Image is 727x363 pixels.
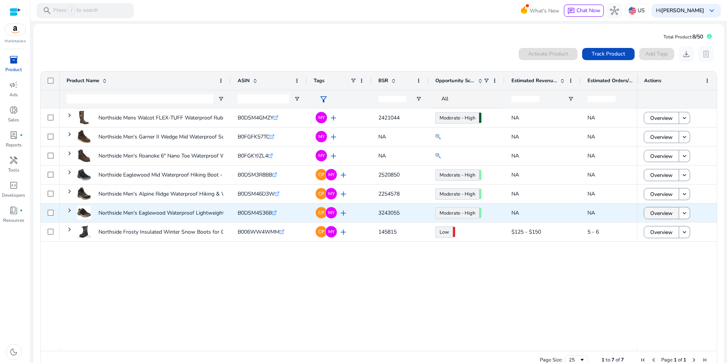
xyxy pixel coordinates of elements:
div: Previous Page [651,357,657,363]
p: Reports [6,142,22,148]
img: 41kvz-XcoQL._AC_US40_.jpg [77,206,91,220]
span: dark_mode [9,347,18,357]
span: 64.43 [479,189,481,199]
span: / [68,6,75,15]
span: 145815 [378,228,397,236]
span: NA [587,114,595,121]
span: CP [318,172,324,177]
span: campaign [9,80,18,89]
span: add [329,132,338,142]
span: Overview [650,110,673,126]
span: NA [511,190,519,197]
span: MY [328,229,335,234]
a: Moderate - High [435,207,479,219]
span: Tags [314,77,324,84]
button: Overview [644,150,679,162]
button: Track Product [582,48,635,60]
p: Northside Men's Eaglewood Waterproof Lightweight Hiking Shoe... [98,205,258,221]
span: NA [511,114,519,121]
p: Northside Men's Roanoke 6" Nano Toe Waterproof Work Boot [98,148,246,164]
span: NA [378,133,386,140]
div: Next Page [691,357,697,363]
button: Open Filter Menu [218,96,224,102]
span: add [339,170,348,180]
span: ASIN [238,77,250,84]
span: fiber_manual_record [20,134,23,137]
span: NA [587,190,595,197]
span: 2254578 [378,190,400,197]
span: add [339,209,348,218]
span: add [339,228,348,237]
div: First Page [640,357,646,363]
span: inventory_2 [9,55,18,64]
mat-icon: keyboard_arrow_down [681,153,688,159]
span: NA [587,171,595,178]
span: NA [511,152,519,159]
p: Resources [3,217,24,224]
p: Northside Eaglewood Mid Waterproof Hiking Boot - Men's Lightweight,... [98,167,273,183]
button: Overview [644,226,679,238]
mat-icon: keyboard_arrow_down [681,134,688,140]
button: Overview [644,188,679,200]
p: Marketplace [5,38,26,44]
span: Overview [650,167,673,183]
p: Hi [656,8,704,13]
span: Estimated Revenue/Day [511,77,557,84]
p: Developers [2,192,25,199]
span: BSR [378,77,388,84]
span: B0DSM4GMZY [238,114,273,121]
span: Overview [650,224,673,240]
img: us.svg [629,7,636,14]
p: Press to search [53,6,98,15]
input: Product Name Filter Input [67,94,213,103]
span: Estimated Orders/Day [587,77,633,84]
p: Northside Frosty Insulated Winter Snow Boots for Girls and Boys... [98,224,259,240]
p: Northside Men's Garner II Wedge Mid Waterproof Soft Toe Work... [98,129,256,145]
p: Northside Mens Walcot FLEX-TUFF Waterproof Rubber Boot- All-Day... [98,110,269,126]
span: B006WW4WMM [238,228,279,236]
img: amazon.svg [5,24,25,35]
a: Low [435,226,453,238]
a: Moderate - High [435,188,479,200]
span: MY [328,172,335,177]
p: US [638,4,645,17]
span: B0FGKYJZL4 [238,152,268,159]
button: Open Filter Menu [568,96,574,102]
span: donut_small [9,105,18,115]
span: 38.59 [453,227,455,237]
span: fiber_manual_record [20,209,23,212]
span: 5 - 6 [587,228,599,236]
button: Open Filter Menu [294,96,300,102]
a: Moderate - High [435,169,479,181]
button: Overview [644,169,679,181]
span: All [441,95,448,102]
button: Overview [644,207,679,219]
span: NA [587,152,595,159]
span: 62.93 [479,170,481,180]
span: B0DSM46D3W [238,190,275,197]
span: MY [328,191,335,196]
span: MY [318,134,325,139]
span: Overview [650,129,673,145]
span: What's New [530,4,559,18]
span: MY [318,115,325,120]
span: 72.75 [479,113,481,123]
span: filter_alt [319,95,328,104]
span: 66.19 [479,208,481,218]
img: 41Ia9eYyo4L._AC_US40_.jpg [77,187,91,201]
span: CP [318,191,324,196]
span: add [329,151,338,161]
span: B0DSM3R8BB [238,171,272,178]
span: 3243055 [378,209,400,217]
div: Last Page [702,357,708,363]
p: Tools [8,167,19,174]
input: ASIN Filter Input [238,94,289,103]
mat-icon: keyboard_arrow_down [681,191,688,197]
p: Ads [10,91,18,98]
span: Track Product [592,50,625,58]
span: MY [328,210,335,215]
img: 31kq1pwga3L._AC_US40_.jpg [77,111,91,124]
img: 41blVWMsLXL._AC_US40_.jpg [77,168,91,181]
span: 2520850 [378,171,400,178]
button: download [679,46,694,62]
